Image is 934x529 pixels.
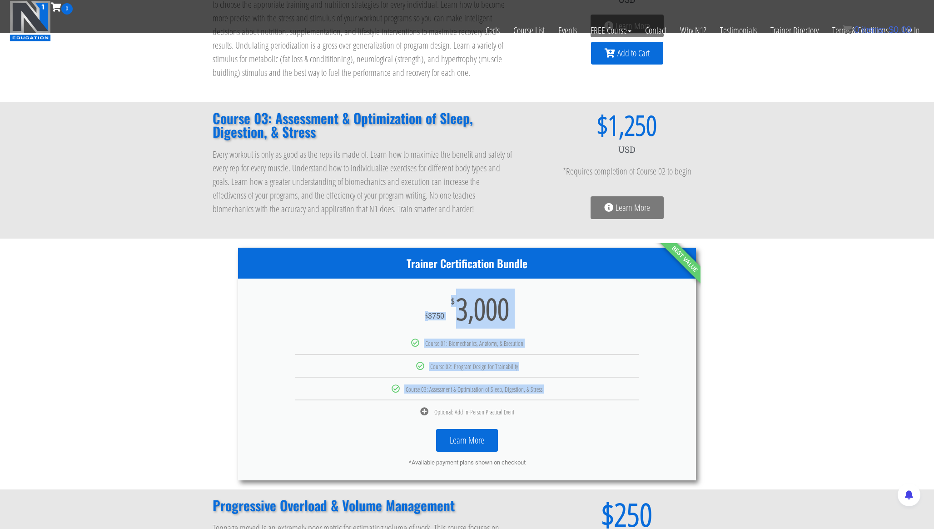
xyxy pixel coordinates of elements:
span: Course 02: Program Design for Trainability [430,362,518,371]
div: 3750 [425,312,444,320]
a: Certs [479,15,507,46]
a: Learn More [436,429,498,452]
a: Log In [895,15,927,46]
img: icon11.png [843,25,852,34]
a: Course List [507,15,551,46]
p: *Requires completion of Course 02 to begin [532,165,721,178]
span: $ [451,297,455,306]
img: n1-education [10,0,51,41]
a: FREE Course [584,15,638,46]
span: 3,000 [456,297,509,320]
bdi: 0.00 [889,25,911,35]
a: 0 [51,1,73,13]
span: items: [862,25,886,35]
span: 0 [61,3,73,15]
a: 0 items: $0.00 [843,25,911,35]
span: Course 01: Biomechanics, Anatomy, & Execution [425,339,523,348]
span: 0 [854,25,859,35]
h3: Trainer Certification Bundle [238,257,696,270]
p: Every workout is only as good as the reps its made of. Learn how to maximize the benefit and safe... [213,148,514,216]
span: Add to Cart [617,49,650,58]
div: Best Value [632,206,737,311]
a: Events [551,15,584,46]
a: Why N1? [673,15,713,46]
span: Learn More [616,203,650,212]
a: Learn More [591,196,664,219]
h2: Progressive Overload & Volume Management [213,499,514,512]
span: $ [889,25,894,35]
span: 1,250 [608,111,657,139]
span: Course 03: Assessment & Optimization of Sleep, Digestion, & Stress [406,385,542,394]
div: *Available payment plans shown on checkout [252,459,682,467]
a: Testimonials [713,15,764,46]
span: $ [532,111,608,139]
div: USD [532,139,721,160]
span: $ [425,311,428,321]
h2: Course 03: Assessment & Optimization of Sleep, Digestion, & Stress [213,111,514,139]
a: Trainer Directory [764,15,825,46]
a: Contact [638,15,673,46]
a: Add to Cart [591,42,663,65]
a: Terms & Conditions [825,15,895,46]
span: Optional: Add In-Person Practical Event [434,408,514,416]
